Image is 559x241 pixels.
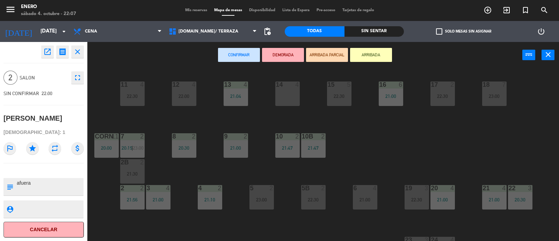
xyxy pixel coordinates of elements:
[5,4,16,15] i: menu
[379,94,403,99] div: 21:00
[430,197,455,202] div: 21:00
[6,205,14,213] i: person_pin
[544,50,552,59] i: close
[133,145,144,151] span: 23:00
[140,185,144,191] div: 2
[450,185,455,191] div: 4
[26,142,39,155] i: star
[379,81,380,88] div: 16
[279,8,313,12] span: Lista de Espera
[405,197,429,202] div: 22:30
[542,50,554,60] button: close
[42,91,52,96] span: 22:00
[484,6,492,14] i: add_circle_outline
[120,171,145,176] div: 21:30
[344,26,404,37] div: Sin sentar
[262,48,304,62] button: DEMORADA
[522,50,535,60] button: power_input
[166,185,170,191] div: 4
[244,81,248,88] div: 4
[43,48,52,56] i: open_in_new
[3,91,39,96] span: SIN CONFIRMAR
[502,6,511,14] i: exit_to_app
[353,197,377,202] div: 21:00
[350,48,392,62] button: ARRIBADA
[173,81,173,88] div: 12
[321,133,325,140] div: 2
[198,185,199,191] div: 4
[3,113,62,124] div: [PERSON_NAME]
[71,71,84,84] button: fullscreen
[71,45,84,58] button: close
[502,185,506,191] div: 4
[354,185,354,191] div: 6
[399,81,403,88] div: 6
[295,133,299,140] div: 2
[6,183,14,191] i: subject
[41,45,54,58] button: open_in_new
[21,3,76,10] div: Enero
[198,197,222,202] div: 21:10
[173,133,173,140] div: 8
[295,81,299,88] div: 4
[306,48,348,62] button: ARRIBADA PARCIAL
[58,48,67,56] i: receipt
[246,8,279,12] span: Disponibilidad
[140,81,144,88] div: 4
[3,126,84,139] div: [DEMOGRAPHIC_DATA]: 1
[321,185,325,191] div: 2
[94,146,119,150] div: 20:00
[132,145,133,151] span: |
[122,145,132,151] span: 20:15
[430,94,455,99] div: 22:30
[21,10,76,17] div: sábado 4. octubre - 22:07
[224,94,248,99] div: 21:04
[172,94,196,99] div: 22:00
[436,28,491,35] label: Solo mesas sin asignar
[218,48,260,62] button: Confirmar
[528,185,532,191] div: 3
[339,8,378,12] span: Tarjetas de regalo
[49,142,61,155] i: repeat
[85,29,97,34] span: Cena
[521,6,530,14] i: turned_in_not
[224,81,225,88] div: 13
[218,185,222,191] div: 2
[71,142,84,155] i: attach_money
[482,94,507,99] div: 23:00
[73,73,82,82] i: fullscreen
[120,94,145,99] div: 22:30
[179,29,238,34] span: [DOMAIN_NAME]/ TERRAZA
[3,71,17,85] span: 2
[263,27,271,36] span: pending_actions
[436,28,442,35] span: check_box_outline_blank
[327,94,351,99] div: 22:30
[285,26,344,37] div: Todas
[56,45,69,58] button: receipt
[224,133,225,140] div: 9
[482,197,507,202] div: 21:00
[525,50,533,59] i: power_input
[244,133,248,140] div: 2
[509,185,509,191] div: 22
[502,81,506,88] div: 7
[140,133,144,140] div: 2
[347,81,351,88] div: 5
[275,146,300,150] div: 21:47
[192,81,196,88] div: 4
[537,27,545,36] i: power_settings_new
[3,142,16,155] i: outlined_flag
